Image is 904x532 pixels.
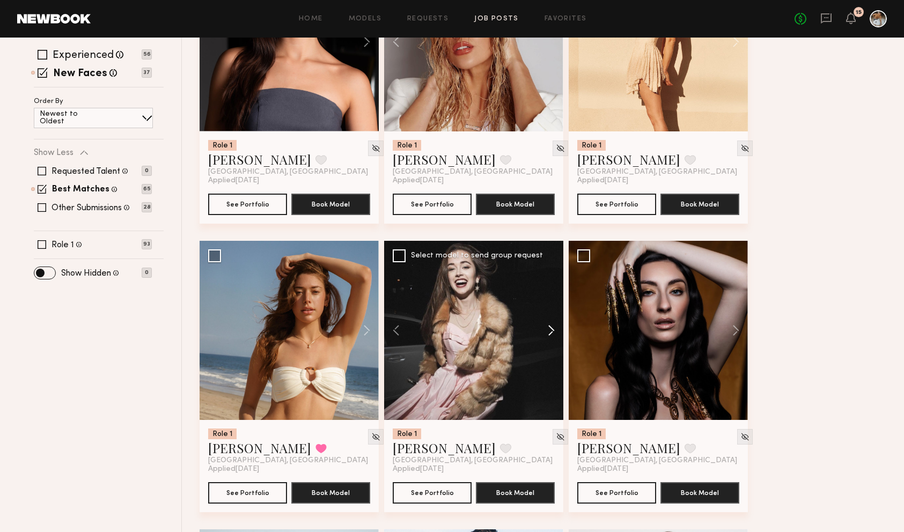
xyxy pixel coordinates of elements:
[476,482,555,504] button: Book Model
[393,456,553,465] span: [GEOGRAPHIC_DATA], [GEOGRAPHIC_DATA]
[52,241,74,249] label: Role 1
[577,140,606,151] div: Role 1
[52,186,109,194] label: Best Matches
[371,144,380,153] img: Unhide Model
[208,168,368,176] span: [GEOGRAPHIC_DATA], [GEOGRAPHIC_DATA]
[393,439,496,456] a: [PERSON_NAME]
[393,482,472,504] button: See Portfolio
[476,199,555,208] a: Book Model
[577,151,680,168] a: [PERSON_NAME]
[208,151,311,168] a: [PERSON_NAME]
[577,482,656,504] button: See Portfolio
[291,487,370,497] a: Book Model
[577,194,656,215] button: See Portfolio
[208,439,311,456] a: [PERSON_NAME]
[393,428,421,439] div: Role 1
[371,432,380,441] img: Unhide Model
[577,176,739,185] div: Applied [DATE]
[52,167,120,176] label: Requested Talent
[856,10,862,16] div: 15
[208,482,287,504] button: See Portfolio
[142,202,152,212] p: 28
[53,50,114,61] label: Experienced
[660,194,739,215] button: Book Model
[34,98,63,105] p: Order By
[660,487,739,497] a: Book Model
[577,428,606,439] div: Role 1
[142,184,152,194] p: 65
[393,140,421,151] div: Role 1
[393,194,472,215] button: See Portfolio
[349,16,381,23] a: Models
[577,168,737,176] span: [GEOGRAPHIC_DATA], [GEOGRAPHIC_DATA]
[208,456,368,465] span: [GEOGRAPHIC_DATA], [GEOGRAPHIC_DATA]
[476,487,555,497] a: Book Model
[577,465,739,474] div: Applied [DATE]
[208,465,370,474] div: Applied [DATE]
[52,204,122,212] label: Other Submissions
[393,151,496,168] a: [PERSON_NAME]
[53,69,107,79] label: New Faces
[142,166,152,176] p: 0
[660,482,739,504] button: Book Model
[142,68,152,78] p: 37
[291,199,370,208] a: Book Model
[291,482,370,504] button: Book Model
[577,439,680,456] a: [PERSON_NAME]
[556,432,565,441] img: Unhide Model
[208,194,287,215] button: See Portfolio
[660,199,739,208] a: Book Model
[407,16,449,23] a: Requests
[61,269,111,278] label: Show Hidden
[474,16,519,23] a: Job Posts
[740,432,749,441] img: Unhide Model
[208,140,237,151] div: Role 1
[208,428,237,439] div: Role 1
[142,239,152,249] p: 93
[577,456,737,465] span: [GEOGRAPHIC_DATA], [GEOGRAPHIC_DATA]
[208,176,370,185] div: Applied [DATE]
[299,16,323,23] a: Home
[34,149,74,157] p: Show Less
[740,144,749,153] img: Unhide Model
[545,16,587,23] a: Favorites
[393,168,553,176] span: [GEOGRAPHIC_DATA], [GEOGRAPHIC_DATA]
[476,194,555,215] button: Book Model
[393,176,555,185] div: Applied [DATE]
[411,252,543,260] div: Select model to send group request
[556,144,565,153] img: Unhide Model
[142,268,152,278] p: 0
[291,194,370,215] button: Book Model
[393,465,555,474] div: Applied [DATE]
[40,110,104,125] p: Newest to Oldest
[142,49,152,60] p: 56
